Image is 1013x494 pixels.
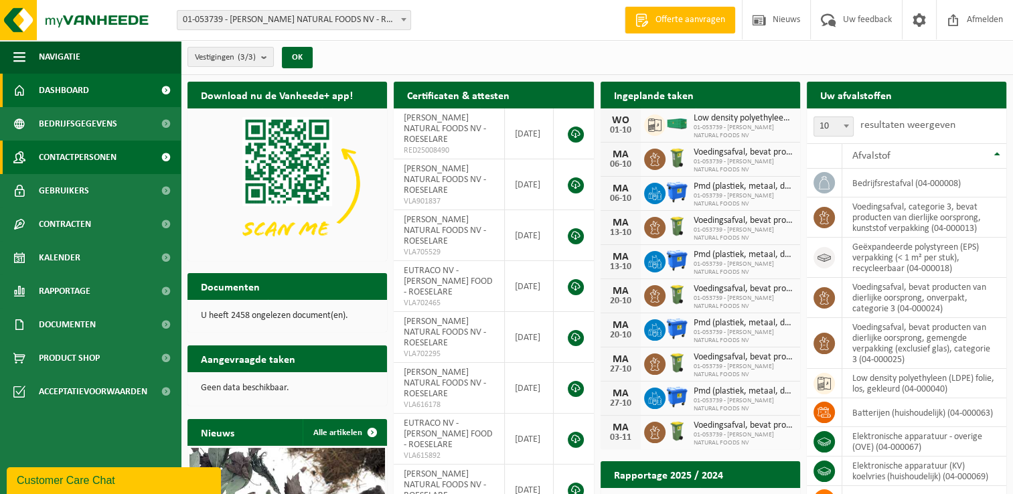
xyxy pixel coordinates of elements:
td: low density polyethyleen (LDPE) folie, los, gekleurd (04-000040) [842,369,1006,398]
span: Voedingsafval, bevat producten van dierlijke oorsprong, onverpakt, categorie 3 [694,352,793,363]
span: 01-053739 - [PERSON_NAME] NATURAL FOODS NV [694,363,793,379]
span: Pmd (plastiek, metaal, drankkartons) (bedrijven) [694,318,793,329]
span: Pmd (plastiek, metaal, drankkartons) (bedrijven) [694,250,793,260]
span: Rapportage [39,274,90,308]
span: Acceptatievoorwaarden [39,375,147,408]
img: WB-0140-HPE-GN-50 [666,351,688,374]
span: 01-053739 - [PERSON_NAME] NATURAL FOODS NV [694,431,793,447]
span: Voedingsafval, bevat producten van dierlijke oorsprong, onverpakt, categorie 3 [694,284,793,295]
img: WB-1100-HPE-BE-01 [666,317,688,340]
span: 01-053739 - [PERSON_NAME] NATURAL FOODS NV [694,329,793,345]
img: WB-1100-HPE-BE-01 [666,181,688,203]
div: MA [607,286,634,297]
img: WB-1100-HPE-BE-01 [666,249,688,272]
span: Dashboard [39,74,89,107]
span: [PERSON_NAME] NATURAL FOODS NV - ROESELARE [404,113,486,145]
h2: Ingeplande taken [601,82,707,108]
div: MA [607,252,634,262]
div: 27-10 [607,399,634,408]
span: Kalender [39,241,80,274]
a: Offerte aanvragen [625,7,735,33]
span: 01-053739 - MULDER NATURAL FOODS NV - ROESELARE [177,10,411,30]
div: MA [607,354,634,365]
div: 20-10 [607,331,634,340]
div: MA [607,183,634,194]
a: Alle artikelen [303,419,386,446]
img: HK-XC-40-GN-00 [666,118,688,130]
span: Offerte aanvragen [652,13,728,27]
span: RED25008490 [404,145,494,156]
span: 01-053739 - [PERSON_NAME] NATURAL FOODS NV [694,226,793,242]
td: [DATE] [505,108,554,159]
span: VLA705529 [404,247,494,258]
span: Pmd (plastiek, metaal, drankkartons) (bedrijven) [694,386,793,397]
span: Bedrijfsgegevens [39,107,117,141]
span: VLA702295 [404,349,494,359]
div: 03-11 [607,433,634,442]
span: 01-053739 - MULDER NATURAL FOODS NV - ROESELARE [177,11,410,29]
span: Contactpersonen [39,141,116,174]
span: Afvalstof [852,151,890,161]
div: 13-10 [607,228,634,238]
span: 10 [813,116,854,137]
div: MA [607,422,634,433]
span: [PERSON_NAME] NATURAL FOODS NV - ROESELARE [404,215,486,246]
iframe: chat widget [7,465,224,494]
h2: Rapportage 2025 / 2024 [601,461,736,487]
div: MA [607,388,634,399]
span: Gebruikers [39,174,89,208]
count: (3/3) [238,53,256,62]
td: [DATE] [505,414,554,465]
div: MA [607,320,634,331]
p: Geen data beschikbaar. [201,384,374,393]
label: resultaten weergeven [860,120,955,131]
span: 01-053739 - [PERSON_NAME] NATURAL FOODS NV [694,192,793,208]
div: MA [607,218,634,228]
span: Documenten [39,308,96,341]
span: Pmd (plastiek, metaal, drankkartons) (bedrijven) [694,181,793,192]
button: Vestigingen(3/3) [187,47,274,67]
td: batterijen (huishoudelijk) (04-000063) [842,398,1006,427]
span: EUTRACO NV - [PERSON_NAME] FOOD - ROESELARE [404,418,493,450]
span: Vestigingen [195,48,256,68]
span: 10 [814,117,853,136]
td: elektronische apparatuur (KV) koelvries (huishoudelijk) (04-000069) [842,457,1006,486]
h2: Uw afvalstoffen [807,82,905,108]
span: Navigatie [39,40,80,74]
span: VLA615892 [404,450,494,461]
td: [DATE] [505,363,554,414]
td: bedrijfsrestafval (04-000008) [842,169,1006,197]
div: 06-10 [607,194,634,203]
span: EUTRACO NV - [PERSON_NAME] FOOD - ROESELARE [404,266,493,297]
span: 01-053739 - [PERSON_NAME] NATURAL FOODS NV [694,158,793,174]
span: Product Shop [39,341,100,375]
td: voedingsafval, bevat producten van dierlijke oorsprong, gemengde verpakking (exclusief glas), cat... [842,318,1006,369]
span: VLA702465 [404,298,494,309]
td: [DATE] [505,210,554,261]
td: [DATE] [505,261,554,312]
img: WB-0140-HPE-GN-50 [666,215,688,238]
span: Low density polyethyleen (ldpe) folie, los, gekleurd [694,113,793,124]
td: voedingsafval, bevat producten van dierlijke oorsprong, onverpakt, categorie 3 (04-000024) [842,278,1006,318]
img: Download de VHEPlus App [187,108,387,258]
img: WB-0140-HPE-GN-50 [666,420,688,442]
span: [PERSON_NAME] NATURAL FOODS NV - ROESELARE [404,367,486,399]
span: 01-053739 - [PERSON_NAME] NATURAL FOODS NV [694,124,793,140]
span: 01-053739 - [PERSON_NAME] NATURAL FOODS NV [694,260,793,276]
h2: Aangevraagde taken [187,345,309,372]
span: 01-053739 - [PERSON_NAME] NATURAL FOODS NV [694,397,793,413]
h2: Certificaten & attesten [394,82,523,108]
img: WB-0140-HPE-GN-50 [666,147,688,169]
td: [DATE] [505,159,554,210]
div: 27-10 [607,365,634,374]
span: Contracten [39,208,91,241]
span: VLA616178 [404,400,494,410]
td: [DATE] [505,312,554,363]
span: VLA901837 [404,196,494,207]
h2: Download nu de Vanheede+ app! [187,82,366,108]
img: WB-1100-HPE-BE-01 [666,386,688,408]
td: voedingsafval, categorie 3, bevat producten van dierlijke oorsprong, kunststof verpakking (04-000... [842,197,1006,238]
td: geëxpandeerde polystyreen (EPS) verpakking (< 1 m² per stuk), recycleerbaar (04-000018) [842,238,1006,278]
h2: Nieuws [187,419,248,445]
